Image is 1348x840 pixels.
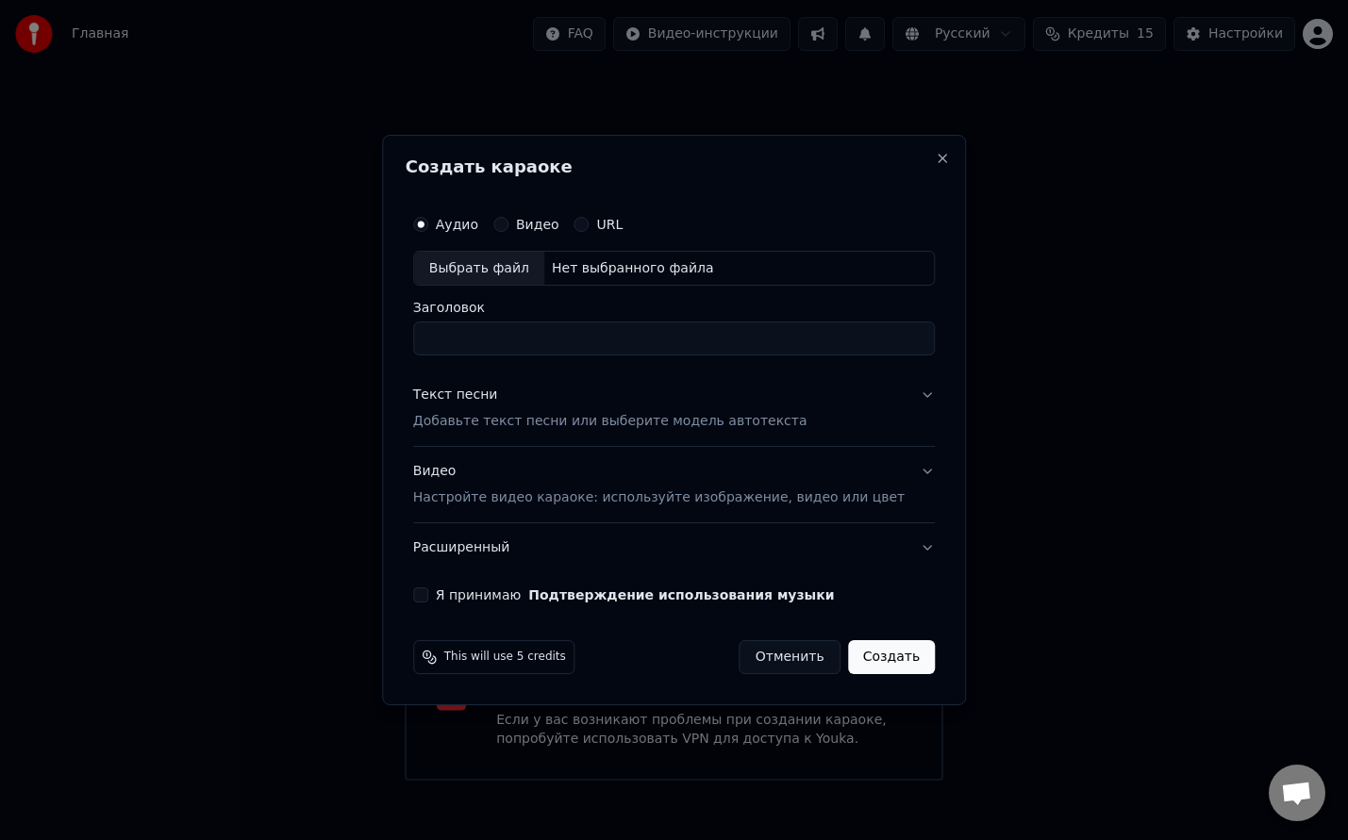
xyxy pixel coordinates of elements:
[516,218,559,231] label: Видео
[597,218,624,231] label: URL
[528,588,834,601] button: Я принимаю
[414,252,544,286] div: Выбрать файл
[413,387,498,405] div: Текст песни
[740,640,840,674] button: Отменить
[413,523,935,572] button: Расширенный
[413,488,905,507] p: Настройте видео караоке: используйте изображение, видео или цвет
[848,640,935,674] button: Создать
[413,463,905,508] div: Видео
[436,588,835,601] label: Я принимаю
[413,413,807,432] p: Добавьте текст песни или выберите модель автотекста
[436,218,478,231] label: Аудио
[413,302,935,315] label: Заголовок
[413,371,935,447] button: Текст песниДобавьте текст песни или выберите модель автотекста
[406,158,942,175] h2: Создать караоке
[544,259,722,278] div: Нет выбранного файла
[413,448,935,523] button: ВидеоНастройте видео караоке: используйте изображение, видео или цвет
[444,650,566,665] span: This will use 5 credits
